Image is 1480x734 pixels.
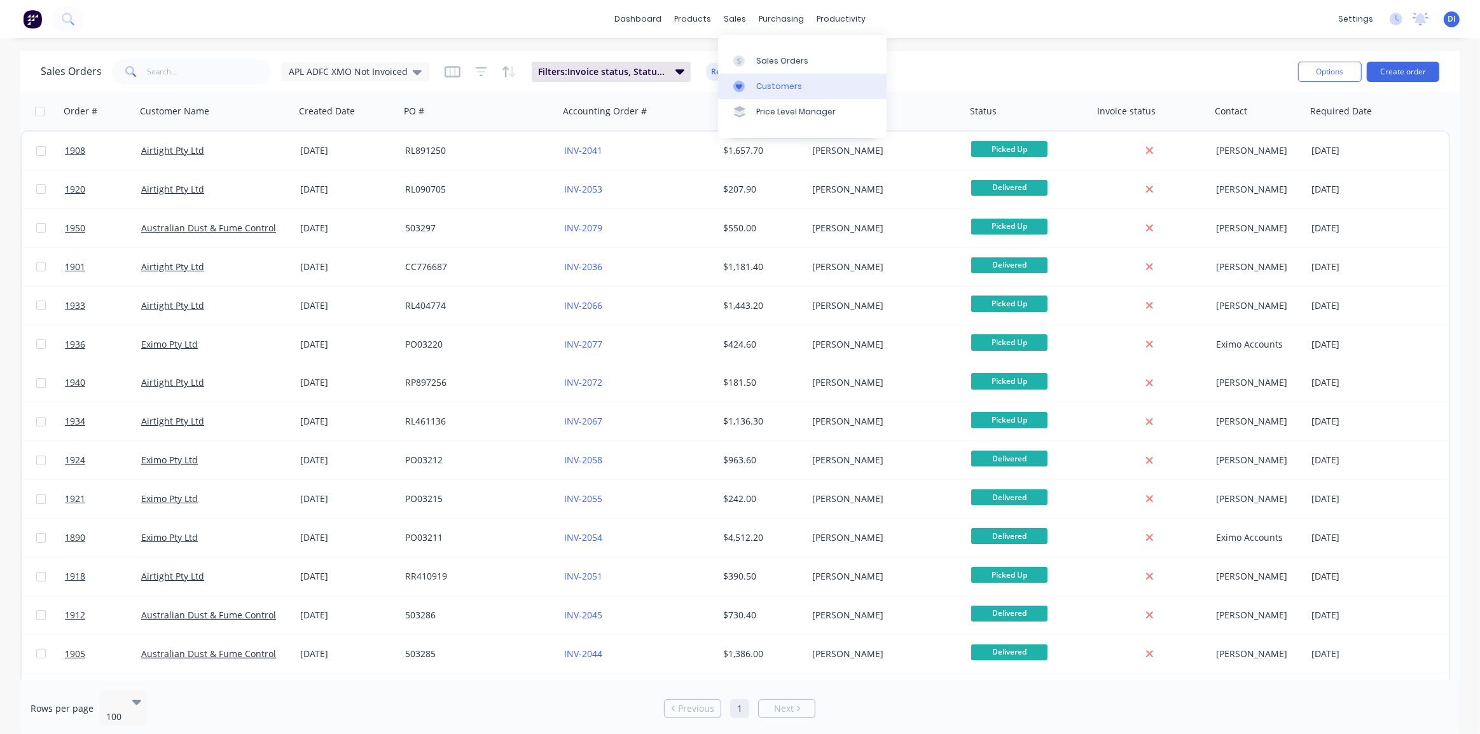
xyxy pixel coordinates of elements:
div: RL090705 [405,183,546,196]
span: 1921 [65,493,85,505]
a: INV-2045 [564,609,602,621]
a: Customers [718,74,887,99]
a: Previous page [665,702,721,715]
span: Delivered [971,489,1048,505]
div: $424.60 [723,338,798,351]
a: Australian Dust & Fume Control [141,609,276,621]
div: [DATE] [300,648,395,660]
span: 1920 [65,183,85,196]
div: sales [717,10,752,29]
div: $550.00 [723,222,798,234]
div: $242.00 [723,493,798,505]
button: Reset [706,63,737,81]
div: [PERSON_NAME] [1216,415,1297,428]
h1: Sales Orders [41,65,102,78]
span: Filters: Invoice status, Status, Customer Name [538,65,668,78]
div: [DATE] [300,222,395,234]
a: 1921 [65,480,141,518]
a: INV-2072 [564,376,602,388]
img: Factory [23,10,42,29]
a: Airtight Pty Ltd [141,570,204,582]
div: [PERSON_NAME] [812,454,953,466]
div: RR410919 [405,570,546,583]
a: Next page [759,702,815,715]
a: Sales Orders [718,48,887,73]
div: [DATE] [300,415,395,428]
div: PO03220 [405,338,546,351]
span: 1901 [65,261,85,273]
div: [PERSON_NAME] [812,648,953,660]
a: Airtight Pty Ltd [141,144,204,156]
div: Price Level Manager [756,106,836,118]
span: 1934 [65,415,85,428]
div: [PERSON_NAME] [812,144,953,157]
a: Airtight Pty Ltd [141,415,204,427]
div: [PERSON_NAME] [1216,493,1297,505]
a: Airtight Pty Ltd [141,376,204,388]
div: RL891250 [405,144,546,157]
div: [PERSON_NAME] [812,338,953,351]
a: 1901 [65,248,141,286]
div: Customer Name [140,105,209,118]
span: 1905 [65,648,85,660]
div: [DATE] [1311,415,1413,428]
span: Picked Up [971,373,1048,389]
span: Delivered [971,528,1048,544]
button: Filters:Invoice status, Status, Customer Name [532,62,691,82]
a: 1890 [65,519,141,557]
div: [DATE] [1311,454,1413,466]
a: INV-2054 [564,531,602,543]
span: 1940 [65,376,85,389]
div: productivity [810,10,872,29]
ul: Pagination [659,699,820,718]
a: INV-2058 [564,454,602,466]
a: INV-2044 [564,648,602,660]
div: $1,136.30 [723,415,798,428]
a: INV-2055 [564,493,602,505]
div: [DATE] [1311,338,1413,351]
div: [PERSON_NAME] [812,183,953,196]
div: PO03211 [405,531,546,544]
div: [PERSON_NAME] [1216,144,1297,157]
div: RL461136 [405,415,546,428]
a: Eximo Pty Ltd [141,454,198,466]
div: [PERSON_NAME] [812,222,953,234]
div: [PERSON_NAME] [1216,570,1297,583]
div: [PERSON_NAME] [812,376,953,389]
div: [DATE] [1311,493,1413,505]
div: [DATE] [1311,376,1413,389]
span: 1924 [65,454,85,466]
span: APL ADFC XMO Not Invoiced [289,65,408,78]
span: Picked Up [971,567,1048,583]
div: [PERSON_NAME] [1216,648,1297,660]
a: Australian Dust & Fume Control [141,648,276,660]
div: [DATE] [300,531,395,544]
span: 1936 [65,338,85,351]
div: settings [1332,10,1380,29]
div: $963.60 [723,454,798,466]
div: Created Date [299,105,355,118]
span: Delivered [971,451,1048,466]
span: Next [774,702,794,715]
div: [DATE] [1311,609,1413,622]
div: [DATE] [300,570,395,583]
div: [PERSON_NAME] [1216,299,1297,312]
a: Australian Dust & Fume Control [141,222,276,234]
div: Sales Orders [756,55,808,67]
div: [DATE] [300,299,395,312]
a: 1950 [65,209,141,247]
div: [DATE] [1311,299,1413,312]
span: Picked Up [971,412,1048,428]
div: 503285 [405,648,546,660]
a: 1940 [65,364,141,402]
div: Invoice status [1097,105,1156,118]
div: $207.90 [723,183,798,196]
input: Search... [148,59,272,85]
a: 1912 [65,596,141,634]
div: purchasing [752,10,810,29]
div: products [668,10,717,29]
span: 1890 [65,531,85,544]
div: [PERSON_NAME] [1216,609,1297,622]
div: Accounting Order # [563,105,647,118]
div: [DATE] [300,144,395,157]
